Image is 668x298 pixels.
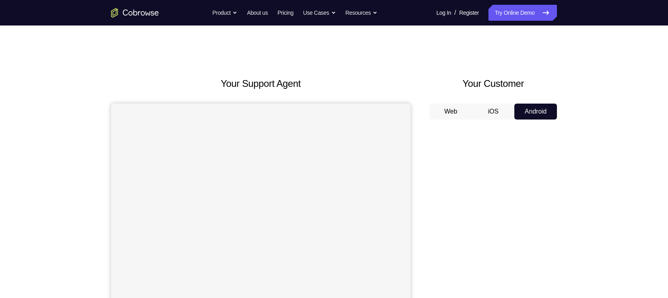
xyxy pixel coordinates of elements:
[247,5,268,21] a: About us
[488,5,557,21] a: Try Online Demo
[111,76,410,91] h2: Your Support Agent
[472,104,515,120] button: iOS
[454,8,456,18] span: /
[436,5,451,21] a: Log In
[111,8,159,18] a: Go to the home page
[459,5,479,21] a: Register
[277,5,293,21] a: Pricing
[346,5,378,21] button: Resources
[430,104,472,120] button: Web
[213,5,238,21] button: Product
[514,104,557,120] button: Android
[430,76,557,91] h2: Your Customer
[303,5,336,21] button: Use Cases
